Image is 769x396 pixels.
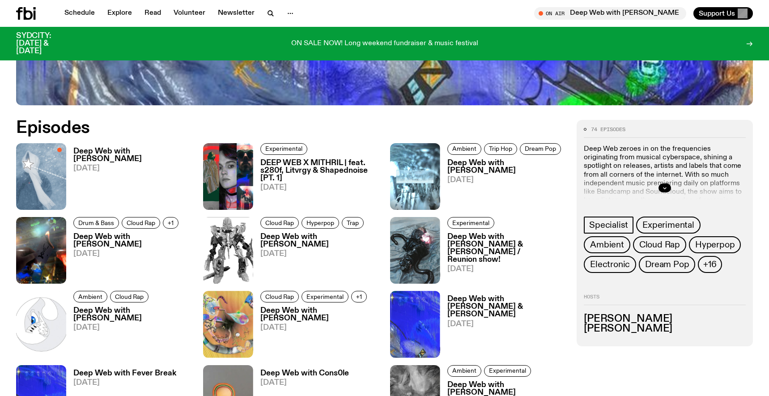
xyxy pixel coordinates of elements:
[452,367,476,374] span: Ambient
[590,240,624,250] span: Ambient
[520,143,561,155] a: Dream Pop
[342,217,364,229] a: Trap
[73,233,192,248] h3: Deep Web with [PERSON_NAME]
[73,217,119,229] a: Drum & Bass
[584,314,746,324] h3: [PERSON_NAME]
[122,217,160,229] a: Cloud Rap
[447,320,566,328] span: [DATE]
[347,219,359,226] span: Trap
[260,233,379,248] h3: Deep Web with [PERSON_NAME]
[447,159,566,175] h3: Deep Web with [PERSON_NAME]
[260,143,307,155] a: Experimental
[440,159,566,210] a: Deep Web with [PERSON_NAME][DATE]
[489,367,526,374] span: Experimental
[102,7,137,20] a: Explore
[260,217,299,229] a: Cloud Rap
[73,165,192,172] span: [DATE]
[66,148,192,210] a: Deep Web with [PERSON_NAME][DATE]
[168,219,174,226] span: +1
[212,7,260,20] a: Newsletter
[452,145,476,152] span: Ambient
[695,240,735,250] span: Hyperpop
[260,291,299,302] a: Cloud Rap
[260,307,379,322] h3: Deep Web with [PERSON_NAME]
[302,217,339,229] a: Hyperpop
[591,127,625,132] span: 74 episodes
[351,291,367,302] button: +1
[73,291,107,302] a: Ambient
[260,324,379,332] span: [DATE]
[440,295,566,358] a: Deep Web with [PERSON_NAME] & [PERSON_NAME][DATE]
[306,219,334,226] span: Hyperpop
[168,7,211,20] a: Volunteer
[590,260,630,269] span: Electronic
[78,294,102,300] span: Ambient
[584,217,633,234] a: Specialist
[698,256,722,273] button: +16
[66,233,192,284] a: Deep Web with [PERSON_NAME][DATE]
[265,219,294,226] span: Cloud Rap
[639,256,695,273] a: Dream Pop
[253,233,379,284] a: Deep Web with [PERSON_NAME][DATE]
[260,379,349,387] span: [DATE]
[447,176,566,184] span: [DATE]
[534,7,686,20] button: On AirDeep Web with [PERSON_NAME]
[639,240,680,250] span: Cloud Rap
[73,148,192,163] h3: Deep Web with [PERSON_NAME]
[59,7,100,20] a: Schedule
[16,120,504,136] h2: Episodes
[356,294,362,300] span: +1
[127,219,155,226] span: Cloud Rap
[636,217,701,234] a: Experimental
[693,7,753,20] button: Support Us
[260,370,349,377] h3: Deep Web with Cons0le
[447,233,566,264] h3: Deep Web with [PERSON_NAME] & [PERSON_NAME] / Reunion show!
[584,294,746,305] h2: Hosts
[265,294,294,300] span: Cloud Rap
[447,295,566,318] h3: Deep Web with [PERSON_NAME] & [PERSON_NAME]
[73,379,176,387] span: [DATE]
[78,219,114,226] span: Drum & Bass
[139,7,166,20] a: Read
[589,220,628,230] span: Specialist
[260,159,379,182] h3: DEEP WEB X MITHRIL | feat. s280f, Litvrgy & Shapednoise [PT. 1]
[73,307,192,322] h3: Deep Web with [PERSON_NAME]
[452,219,489,226] span: Experimental
[703,260,716,269] span: +16
[16,32,73,55] h3: SYDCITY: [DATE] & [DATE]
[447,143,481,155] a: Ambient
[447,265,566,273] span: [DATE]
[642,220,694,230] span: Experimental
[584,324,746,334] h3: [PERSON_NAME]
[390,291,440,358] img: An abstract artwork, in bright blue with amorphous shapes, illustrated shimmers and small drawn c...
[489,145,512,152] span: Trip Hop
[302,291,348,302] a: Experimental
[584,236,630,253] a: Ambient
[633,236,686,253] a: Cloud Rap
[110,291,149,302] a: Cloud Rap
[306,294,344,300] span: Experimental
[645,260,689,269] span: Dream Pop
[253,307,379,358] a: Deep Web with [PERSON_NAME][DATE]
[265,145,302,152] span: Experimental
[440,233,566,284] a: Deep Web with [PERSON_NAME] & [PERSON_NAME] / Reunion show![DATE]
[253,159,379,210] a: DEEP WEB X MITHRIL | feat. s280f, Litvrgy & Shapednoise [PT. 1][DATE]
[291,40,478,48] p: ON SALE NOW! Long weekend fundraiser & music festival
[66,307,192,358] a: Deep Web with [PERSON_NAME][DATE]
[484,365,531,377] a: Experimental
[260,184,379,192] span: [DATE]
[447,217,494,229] a: Experimental
[484,143,517,155] a: Trip Hop
[525,145,556,152] span: Dream Pop
[115,294,144,300] span: Cloud Rap
[163,217,178,229] button: +1
[584,256,636,273] a: Electronic
[447,365,481,377] a: Ambient
[584,145,746,222] p: Deep Web zeroes in on the frequencies originating from musical cyberspace, shining a spotlight on...
[73,250,192,258] span: [DATE]
[73,324,192,332] span: [DATE]
[689,236,741,253] a: Hyperpop
[260,250,379,258] span: [DATE]
[699,9,735,17] span: Support Us
[73,370,176,377] h3: Deep Web with Fever Break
